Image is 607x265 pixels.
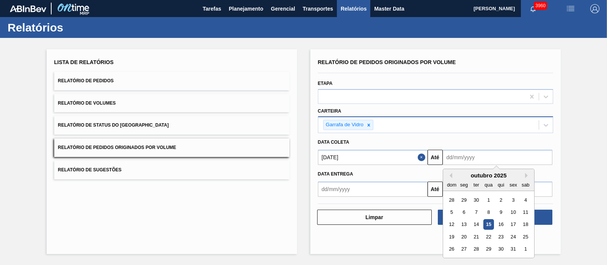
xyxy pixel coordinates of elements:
[521,3,545,14] button: Notificações
[471,207,481,217] div: Choose terça-feira, 7 de outubro de 2025
[495,232,506,242] div: Choose quinta-feira, 23 de outubro de 2025
[54,116,289,135] button: Relatório de Status do [GEOGRAPHIC_DATA]
[318,59,456,65] span: Relatório de Pedidos Originados por Volume
[54,161,289,179] button: Relatório de Sugestões
[483,207,494,217] div: Choose quarta-feira, 8 de outubro de 2025
[447,180,457,190] div: dom
[566,4,575,13] img: userActions
[58,145,176,150] span: Relatório de Pedidos Originados por Volume
[459,180,469,190] div: seg
[520,220,530,230] div: Choose sábado, 18 de outubro de 2025
[508,195,518,205] div: Choose sexta-feira, 3 de outubro de 2025
[447,220,457,230] div: Choose domingo, 12 de outubro de 2025
[459,207,469,217] div: Choose segunda-feira, 6 de outubro de 2025
[445,194,532,255] div: month 2025-10
[520,244,530,254] div: Choose sábado, 1 de novembro de 2025
[58,167,122,172] span: Relatório de Sugestões
[471,244,481,254] div: Choose terça-feira, 28 de outubro de 2025
[447,232,457,242] div: Choose domingo, 19 de outubro de 2025
[508,207,518,217] div: Choose sexta-feira, 10 de outubro de 2025
[534,2,547,10] span: 3960
[54,59,114,65] span: Lista de Relatórios
[520,232,530,242] div: Choose sábado, 25 de outubro de 2025
[318,81,333,86] label: Etapa
[418,150,428,165] button: Close
[271,4,295,13] span: Gerencial
[471,195,481,205] div: Choose terça-feira, 30 de setembro de 2025
[495,220,506,230] div: Choose quinta-feira, 16 de outubro de 2025
[459,195,469,205] div: Choose segunda-feira, 29 de setembro de 2025
[520,195,530,205] div: Choose sábado, 4 de outubro de 2025
[443,172,534,179] div: outubro 2025
[58,100,116,106] span: Relatório de Volumes
[483,195,494,205] div: Choose quarta-feira, 1 de outubro de 2025
[229,4,263,13] span: Planejamento
[447,195,457,205] div: Choose domingo, 28 de setembro de 2025
[438,210,552,225] button: Download
[443,150,552,165] input: dd/mm/yyyy
[54,72,289,90] button: Relatório de Pedidos
[525,173,530,178] button: Next Month
[459,244,469,254] div: Choose segunda-feira, 27 de outubro de 2025
[471,180,481,190] div: ter
[428,150,443,165] button: Até
[54,138,289,157] button: Relatório de Pedidos Originados por Volume
[318,171,353,177] span: Data Entrega
[483,244,494,254] div: Choose quarta-feira, 29 de outubro de 2025
[447,173,452,178] button: Previous Month
[483,232,494,242] div: Choose quarta-feira, 22 de outubro de 2025
[317,210,432,225] button: Limpar
[447,207,457,217] div: Choose domingo, 5 de outubro de 2025
[10,5,46,12] img: TNhmsLtSVTkK8tSr43FrP2fwEKptu5GPRR3wAAAABJRU5ErkJggg==
[520,180,530,190] div: sab
[495,207,506,217] div: Choose quinta-feira, 9 de outubro de 2025
[520,207,530,217] div: Choose sábado, 11 de outubro de 2025
[508,244,518,254] div: Choose sexta-feira, 31 de outubro de 2025
[58,122,169,128] span: Relatório de Status do [GEOGRAPHIC_DATA]
[428,182,443,197] button: Até
[318,140,349,145] span: Data coleta
[203,4,221,13] span: Tarefas
[495,180,506,190] div: qui
[508,232,518,242] div: Choose sexta-feira, 24 de outubro de 2025
[324,120,365,130] div: Garrafa de Vidro
[471,220,481,230] div: Choose terça-feira, 14 de outubro de 2025
[58,78,114,83] span: Relatório de Pedidos
[483,220,494,230] div: Choose quarta-feira, 15 de outubro de 2025
[374,4,404,13] span: Master Data
[318,108,341,114] label: Carteira
[341,4,366,13] span: Relatórios
[459,232,469,242] div: Choose segunda-feira, 20 de outubro de 2025
[508,220,518,230] div: Choose sexta-feira, 17 de outubro de 2025
[459,220,469,230] div: Choose segunda-feira, 13 de outubro de 2025
[483,180,494,190] div: qua
[495,195,506,205] div: Choose quinta-feira, 2 de outubro de 2025
[303,4,333,13] span: Transportes
[471,232,481,242] div: Choose terça-feira, 21 de outubro de 2025
[318,150,428,165] input: dd/mm/yyyy
[447,244,457,254] div: Choose domingo, 26 de outubro de 2025
[318,182,428,197] input: dd/mm/yyyy
[54,94,289,113] button: Relatório de Volumes
[495,244,506,254] div: Choose quinta-feira, 30 de outubro de 2025
[590,4,599,13] img: Logout
[8,23,142,32] h1: Relatórios
[508,180,518,190] div: sex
